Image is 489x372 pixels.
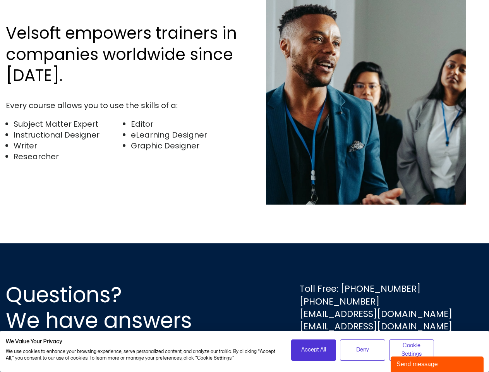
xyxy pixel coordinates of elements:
button: Accept all cookies [291,339,336,361]
div: Toll Free: [PHONE_NUMBER] [PHONE_NUMBER] [EMAIL_ADDRESS][DOMAIN_NAME] [EMAIL_ADDRESS][DOMAIN_NAME] [300,282,452,332]
li: eLearning Designer [131,129,240,140]
li: Subject Matter Expert [14,119,123,129]
li: Graphic Designer [131,140,240,151]
button: Adjust cookie preferences [389,339,434,361]
button: Deny all cookies [340,339,385,361]
h2: We Value Your Privacy [6,338,280,345]
li: Instructional Designer [14,129,123,140]
iframe: chat widget [391,355,485,372]
span: Cookie Settings [394,341,429,359]
div: Every course allows you to use the skills of a: [6,100,241,111]
li: Researcher [14,151,123,162]
li: Writer [14,140,123,151]
h2: Questions? We have answers [6,282,220,333]
p: We use cookies to enhance your browsing experience, serve personalized content, and analyze our t... [6,348,280,362]
h2: Velsoft empowers trainers in companies worldwide since [DATE]. [6,23,241,86]
li: Editor [131,119,240,129]
span: Deny [356,346,369,354]
span: Accept All [301,346,326,354]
